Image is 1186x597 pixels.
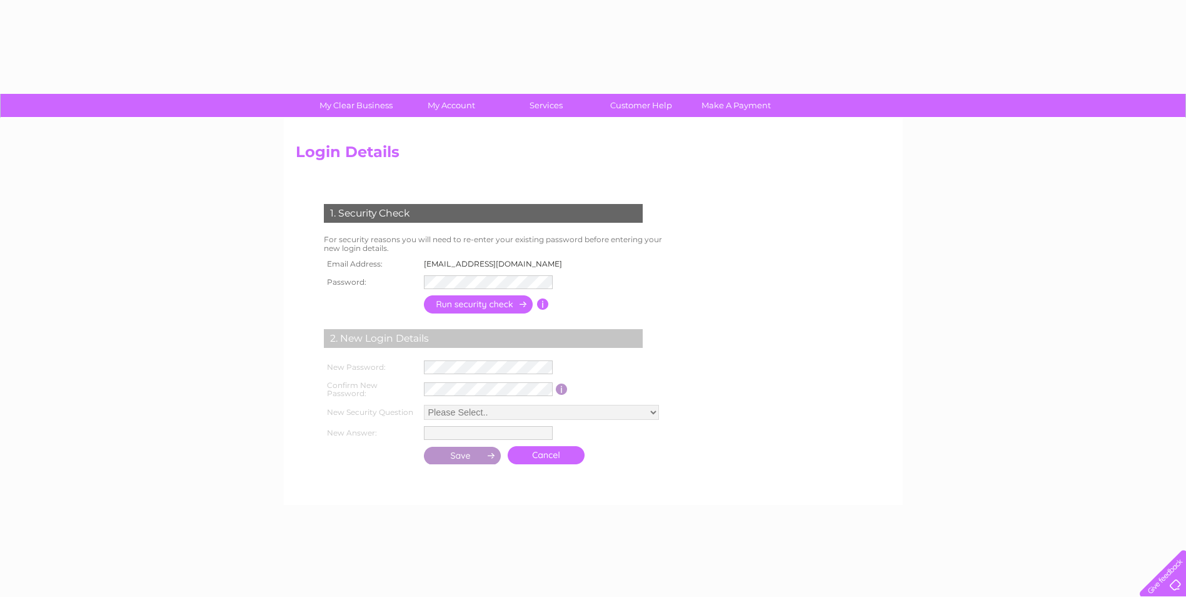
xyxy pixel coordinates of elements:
[508,446,585,464] a: Cancel
[321,232,676,256] td: For security reasons you will need to re-enter your existing password before entering your new lo...
[321,357,421,377] th: New Password:
[321,423,421,443] th: New Answer:
[324,204,643,223] div: 1. Security Check
[590,94,693,117] a: Customer Help
[321,402,421,423] th: New Security Question
[400,94,503,117] a: My Account
[556,384,568,395] input: Information
[537,298,549,310] input: Information
[321,377,421,402] th: Confirm New Password:
[424,447,501,464] input: Submit
[304,94,408,117] a: My Clear Business
[421,256,573,272] td: [EMAIL_ADDRESS][DOMAIN_NAME]
[495,94,598,117] a: Services
[685,94,788,117] a: Make A Payment
[324,329,643,348] div: 2. New Login Details
[296,143,891,167] h2: Login Details
[321,256,421,272] th: Email Address:
[321,272,421,292] th: Password:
